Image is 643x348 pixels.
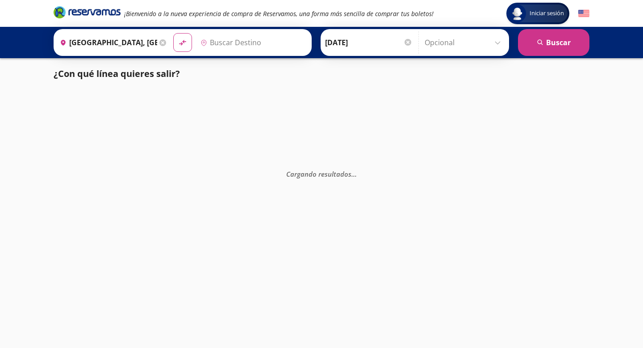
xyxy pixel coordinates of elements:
[425,31,505,54] input: Opcional
[197,31,307,54] input: Buscar Destino
[54,5,121,19] i: Brand Logo
[54,5,121,21] a: Brand Logo
[286,170,357,178] em: Cargando resultados
[351,170,353,178] span: .
[526,9,568,18] span: Iniciar sesión
[355,170,357,178] span: .
[578,8,589,19] button: English
[124,9,434,18] em: ¡Bienvenido a la nueva experiencia de compra de Reservamos, una forma más sencilla de comprar tus...
[54,67,180,81] p: ¿Con qué línea quieres salir?
[353,170,355,178] span: .
[56,31,157,54] input: Buscar Origen
[518,29,589,56] button: Buscar
[325,31,413,54] input: Elegir Fecha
